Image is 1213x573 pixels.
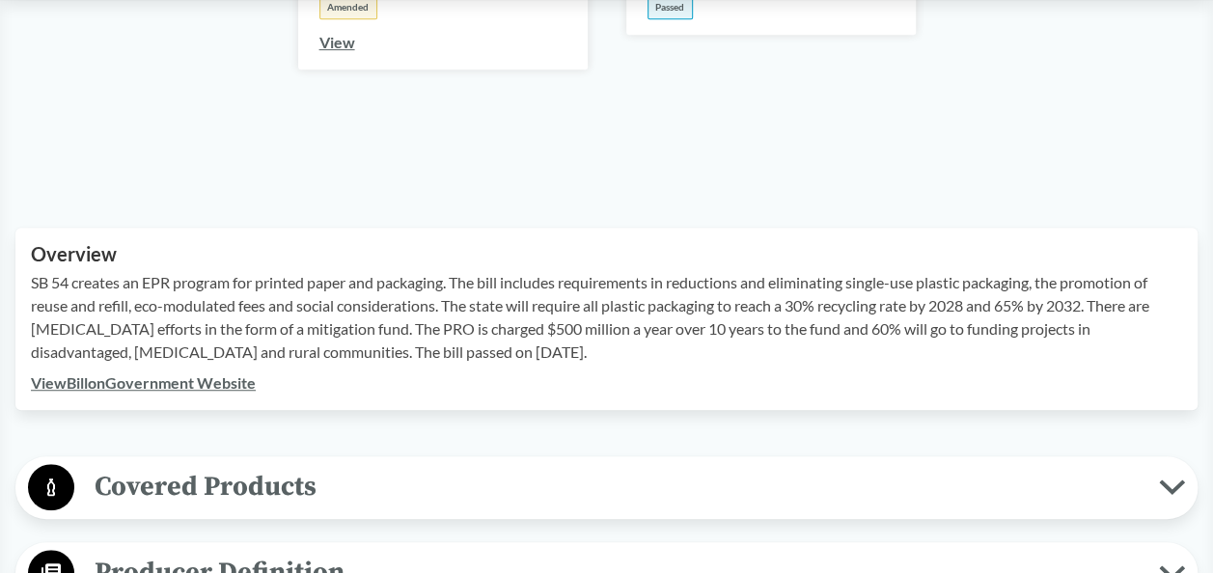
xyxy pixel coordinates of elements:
h2: Overview [31,243,1182,265]
span: Covered Products [74,465,1159,508]
button: Covered Products [22,463,1191,512]
p: SB 54 creates an EPR program for printed paper and packaging. The bill includes requirements in r... [31,271,1182,364]
a: ViewBillonGovernment Website [31,373,256,392]
a: View [319,33,355,51]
